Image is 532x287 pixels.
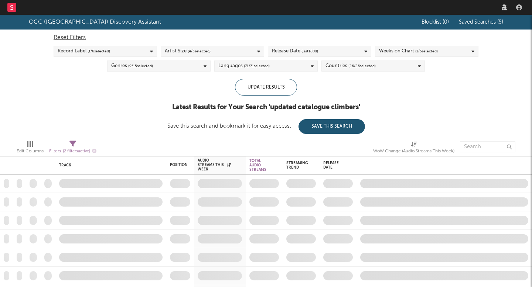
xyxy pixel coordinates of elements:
[301,47,318,56] span: (last 180 d)
[49,138,96,159] div: Filters(2 filters active)
[17,138,44,159] div: Edit Columns
[415,47,438,56] span: ( 1 / 5 selected)
[249,159,268,172] div: Total Audio Streams
[235,79,297,96] div: Update Results
[198,158,231,172] div: Audio Streams This Week
[244,62,270,70] span: ( 71 / 71 selected)
[54,33,478,42] div: Reset Filters
[188,47,211,56] span: ( 4 / 5 selected)
[17,147,44,156] div: Edit Columns
[63,149,90,153] span: ( 2 filters active)
[218,62,270,70] div: Languages
[497,20,503,25] span: ( 5 )
[111,62,153,70] div: Genres
[299,119,365,134] button: Save This Search
[348,62,376,70] span: ( 26 / 26 selected)
[167,123,365,129] div: Save this search and bookmark it for easy access:
[422,20,449,25] span: Blocklist
[286,161,312,170] div: Streaming Trend
[457,19,503,25] button: Saved Searches (5)
[58,47,110,56] div: Record Label
[373,147,454,156] div: WoW Change (Audio Streams This Week)
[29,18,161,27] div: OCC ([GEOGRAPHIC_DATA]) Discovery Assistant
[460,141,515,152] input: Search...
[167,103,365,112] div: Latest Results for Your Search ' updated catalogue climbers '
[272,47,318,56] div: Release Date
[170,163,188,167] div: Position
[128,62,153,70] span: ( 9 / 15 selected)
[49,147,96,156] div: Filters
[59,163,159,167] div: Track
[325,62,376,70] div: Countries
[323,161,342,170] div: Release Date
[459,20,503,25] span: Saved Searches
[373,138,454,159] div: WoW Change (Audio Streams This Week)
[379,47,438,56] div: Weeks on Chart
[165,47,211,56] div: Artist Size
[88,47,110,56] span: ( 1 / 6 selected)
[443,20,449,25] span: ( 0 )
